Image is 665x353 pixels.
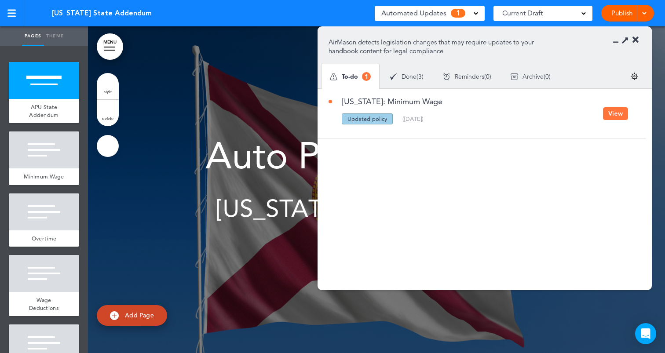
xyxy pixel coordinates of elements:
span: [US_STATE] State Addendum [216,194,537,223]
span: Done [402,73,417,80]
a: delete [97,100,119,126]
a: MENU [97,33,123,60]
img: settings.svg [631,73,638,80]
img: add.svg [110,311,119,320]
div: Open Intercom Messenger [635,323,656,344]
span: To-do [342,73,358,80]
img: apu_icons_remind.svg [443,73,450,80]
div: ( ) [501,65,560,88]
span: 1 [362,72,371,81]
button: View [603,107,628,120]
img: apu_icons_done.svg [390,73,397,80]
span: APU State Addendum [29,103,58,119]
span: Current Draft [502,7,543,19]
div: Updated policy [342,113,393,124]
img: apu_icons_archive.svg [511,73,518,80]
span: Minimum Wage [24,173,64,180]
a: Minimum Wage [9,168,79,185]
span: Archive [522,73,544,80]
span: Overtime [32,235,56,242]
p: AirMason detects legislation changes that may require updates to your handbook content for legal ... [329,38,547,55]
span: 1 [451,9,465,18]
img: apu_icons_todo.svg [330,73,337,80]
a: APU State Addendum [9,99,79,123]
span: 0 [545,73,549,80]
div: ( ) [380,65,433,88]
a: [US_STATE]: Minimum Wage [329,98,442,106]
span: style [104,89,112,94]
span: Wage Deductions [29,296,59,312]
a: Overtime [9,230,79,247]
span: 3 [418,73,422,80]
span: Add Page [125,311,154,319]
span: delete [102,116,113,121]
a: Theme [44,26,66,46]
div: ( ) [402,116,424,122]
span: Auto Policy Updates [205,134,548,178]
a: style [97,73,119,99]
a: Add Page [97,305,167,326]
span: Reminders [455,73,484,80]
a: Wage Deductions [9,292,79,316]
span: 0 [486,73,490,80]
a: Publish [608,5,636,22]
div: ( ) [433,65,501,88]
a: Pages [22,26,44,46]
span: [US_STATE] State Addendum [52,8,152,18]
span: Automated Updates [381,7,446,19]
span: [DATE] [404,115,422,122]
